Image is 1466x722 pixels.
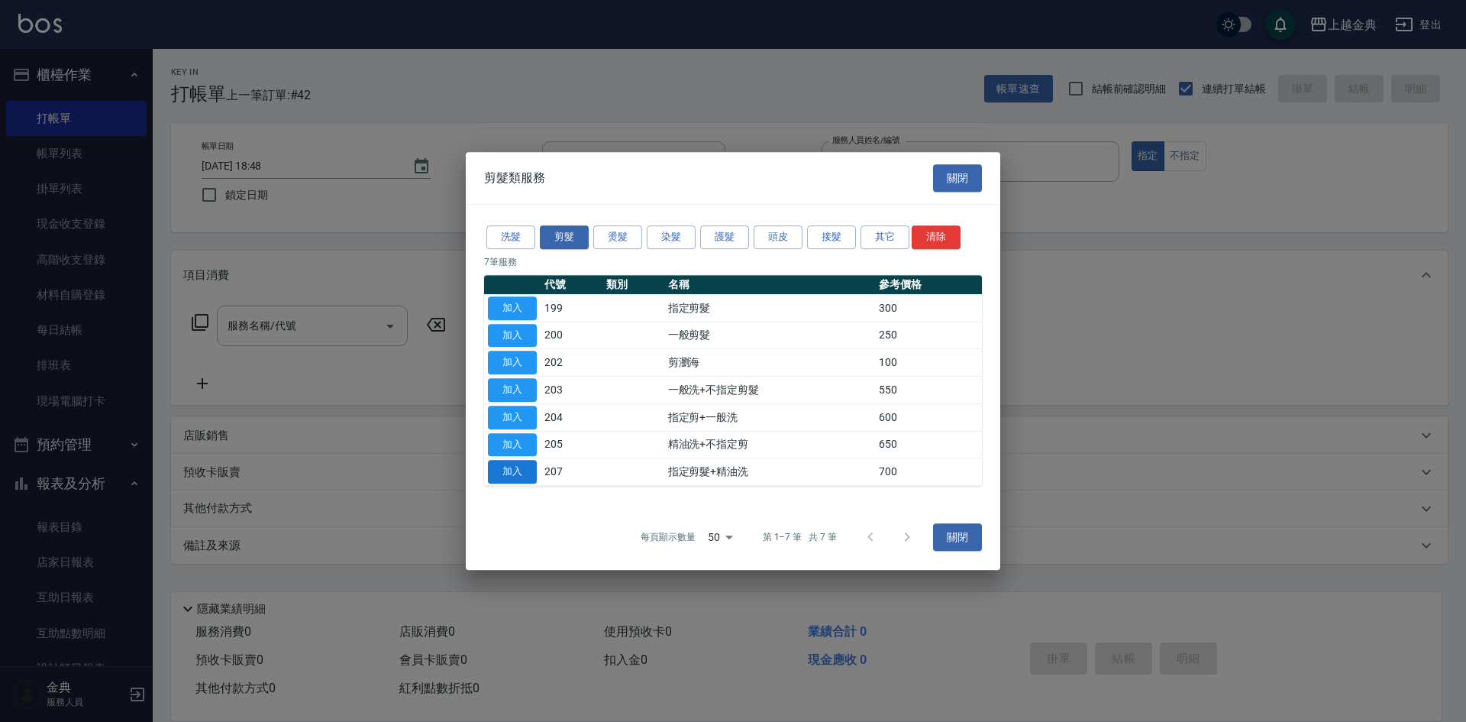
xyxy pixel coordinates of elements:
[541,294,602,322] td: 199
[602,275,664,295] th: 類別
[541,275,602,295] th: 代號
[541,377,602,404] td: 203
[933,164,982,193] button: 關閉
[875,458,982,486] td: 700
[875,349,982,377] td: 100
[541,458,602,486] td: 207
[541,322,602,349] td: 200
[912,225,961,249] button: 清除
[664,275,875,295] th: 名稱
[664,322,875,349] td: 一般剪髮
[641,530,696,544] p: 每頁顯示數量
[807,225,856,249] button: 接髮
[484,255,982,269] p: 7 筆服務
[664,458,875,486] td: 指定剪髮+精油洗
[484,170,545,186] span: 剪髮類服務
[488,296,537,320] button: 加入
[540,225,589,249] button: 剪髮
[875,431,982,458] td: 650
[486,225,535,249] button: 洗髮
[541,403,602,431] td: 204
[861,225,909,249] button: 其它
[664,294,875,322] td: 指定剪髮
[933,523,982,552] button: 關閉
[700,225,749,249] button: 護髮
[488,406,537,429] button: 加入
[593,225,642,249] button: 燙髮
[664,431,875,458] td: 精油洗+不指定剪
[763,530,837,544] p: 第 1–7 筆 共 7 筆
[488,324,537,348] button: 加入
[875,403,982,431] td: 600
[647,225,696,249] button: 染髮
[875,275,982,295] th: 參考價格
[875,322,982,349] td: 250
[754,225,802,249] button: 頭皮
[488,460,537,484] button: 加入
[488,378,537,402] button: 加入
[488,433,537,457] button: 加入
[664,403,875,431] td: 指定剪+一般洗
[664,349,875,377] td: 剪瀏海
[875,377,982,404] td: 550
[541,349,602,377] td: 202
[664,377,875,404] td: 一般洗+不指定剪髮
[541,431,602,458] td: 205
[702,516,738,558] div: 50
[875,294,982,322] td: 300
[488,351,537,374] button: 加入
